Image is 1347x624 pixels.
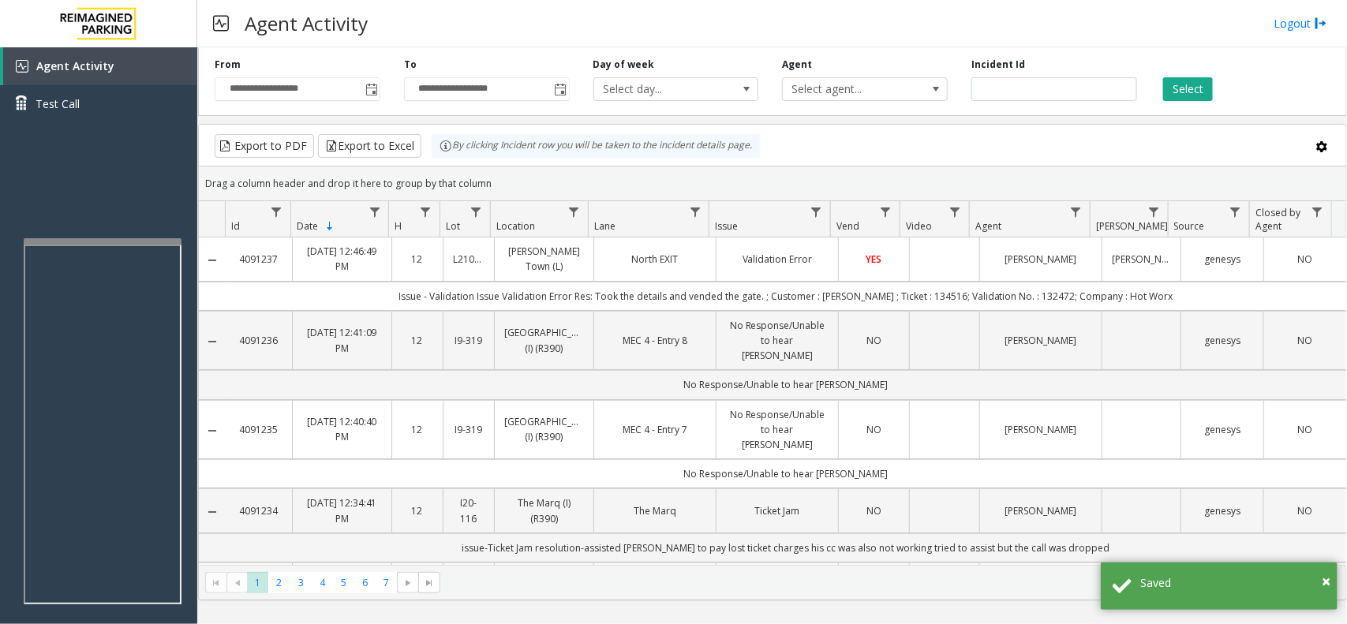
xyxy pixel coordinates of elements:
a: Lane Filter Menu [684,201,705,222]
a: H Filter Menu [414,201,436,222]
span: Go to the next page [397,572,418,594]
img: 'icon' [16,60,28,73]
a: Ticket Jam [726,503,829,518]
a: No Response/Unable to hear [PERSON_NAME] [726,318,829,364]
td: No Response/Unable to hear [PERSON_NAME] [226,370,1346,399]
span: Agent [975,219,1001,233]
a: genesys [1191,422,1254,437]
a: Lot Filter Menu [466,201,487,222]
a: Video Filter Menu [945,201,966,222]
span: NO [1297,504,1312,518]
span: NO [1297,334,1312,347]
a: NO [848,333,899,348]
span: Page 6 [354,572,376,593]
button: Select [1163,77,1213,101]
a: I9-319 [453,333,485,348]
td: issue-Ticket Jam resolution-assisted [PERSON_NAME] to pay lost ticket charges his cc was also not... [226,533,1346,562]
a: North EXIT [604,252,706,267]
span: Toggle popup [552,78,569,100]
a: Collapse Details [199,335,226,348]
span: NO [866,334,881,347]
span: Issue [716,219,739,233]
h3: Agent Activity [237,4,376,43]
button: Export to Excel [318,134,421,158]
span: Id [231,219,240,233]
a: NO [1274,503,1337,518]
a: Collapse Details [199,506,226,518]
a: 12 [402,422,433,437]
a: Parker Filter Menu [1143,201,1165,222]
span: Closed by Agent [1255,206,1300,233]
a: Id Filter Menu [266,201,287,222]
label: Incident Id [971,58,1025,72]
span: NO [1297,252,1312,266]
a: I20-116 [453,495,485,525]
a: [DATE] 12:34:41 PM [302,495,382,525]
a: [PERSON_NAME] Town (L) [504,244,584,274]
a: Closed by Agent Filter Menu [1307,201,1328,222]
span: Lot [446,219,460,233]
span: Sortable [324,220,336,233]
label: To [404,58,417,72]
span: Page 3 [290,572,312,593]
span: [PERSON_NAME] [1096,219,1168,233]
a: [PERSON_NAME] [990,333,1092,348]
a: NO [1274,333,1337,348]
a: L21088000 [453,252,485,267]
a: Validation Error [726,252,829,267]
a: [PERSON_NAME] [990,252,1092,267]
div: Saved [1140,574,1326,591]
a: MEC 4 - Entry 8 [604,333,706,348]
a: MEC 4 - Entry 7 [604,422,706,437]
span: Date [297,219,318,233]
a: Agent Activity [3,47,197,85]
div: Data table [199,201,1346,565]
a: 4091235 [235,422,282,437]
a: Logout [1274,15,1327,32]
a: [PERSON_NAME] [990,422,1092,437]
a: YES [848,252,899,267]
span: NO [1297,423,1312,436]
a: NO [848,422,899,437]
span: Page 4 [312,572,333,593]
span: Agent Activity [36,58,114,73]
a: NO [1274,252,1337,267]
a: 12 [402,252,433,267]
span: Go to the last page [418,572,440,594]
a: The Marq [604,503,706,518]
a: [GEOGRAPHIC_DATA] (I) (R390) [504,325,584,355]
span: Select day... [594,78,725,100]
div: Drag a column header and drop it here to group by that column [199,170,1346,197]
span: YES [866,252,882,266]
a: Date Filter Menu [364,201,385,222]
td: Issue - Validation Issue Validation Error Res: Took the details and vended the gate. ; Customer :... [226,282,1346,311]
span: Location [496,219,535,233]
a: genesys [1191,333,1254,348]
a: genesys [1191,503,1254,518]
div: By clicking Incident row you will be taken to the incident details page. [432,134,760,158]
span: Test Call [36,95,80,112]
a: 4091234 [235,503,282,518]
a: 12 [402,503,433,518]
span: Go to the last page [423,577,436,589]
img: logout [1315,15,1327,32]
a: 12 [402,333,433,348]
a: The Marq (I) (R390) [504,495,584,525]
a: Collapse Details [199,254,226,267]
kendo-pager-info: 1 - 30 of 208 items [450,576,1330,589]
img: infoIcon.svg [440,140,452,152]
span: NO [866,504,881,518]
button: Close [1322,570,1330,593]
label: Day of week [593,58,655,72]
span: Source [1174,219,1205,233]
a: Location Filter Menu [563,201,585,222]
a: [PERSON_NAME] [1112,252,1171,267]
span: Toggle popup [362,78,380,100]
label: From [215,58,241,72]
a: [GEOGRAPHIC_DATA] (I) (R390) [504,414,584,444]
span: Lane [594,219,616,233]
span: Page 1 [247,572,268,593]
span: Select agent... [783,78,914,100]
a: Agent Filter Menu [1065,201,1087,222]
a: genesys [1191,252,1254,267]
